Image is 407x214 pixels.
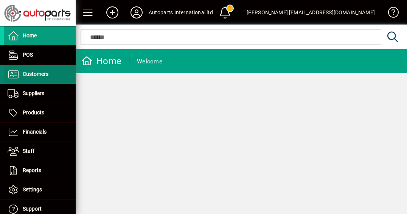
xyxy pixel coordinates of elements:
button: Profile [124,6,149,19]
a: Reports [4,161,76,180]
a: Settings [4,180,76,199]
span: POS [23,52,33,58]
a: Knowledge Base [382,2,398,26]
span: Reports [23,167,41,173]
span: Financials [23,129,47,135]
div: Welcome [137,55,162,68]
div: Home [81,55,121,67]
a: POS [4,46,76,65]
span: Staff [23,148,34,154]
span: Support [23,206,42,212]
span: Suppliers [23,90,44,96]
a: Customers [4,65,76,84]
a: Products [4,103,76,122]
span: Customers [23,71,48,77]
span: Settings [23,186,42,192]
div: Autoparts International ltd [149,6,213,18]
span: Home [23,32,37,38]
a: Financials [4,123,76,142]
a: Suppliers [4,84,76,103]
div: [PERSON_NAME] [EMAIL_ADDRESS][DOMAIN_NAME] [247,6,375,18]
a: Staff [4,142,76,161]
button: Add [100,6,124,19]
span: Products [23,109,44,115]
